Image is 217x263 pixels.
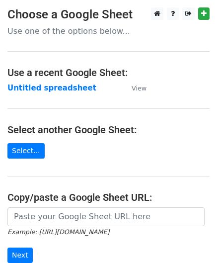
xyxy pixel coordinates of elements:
p: Use one of the options below... [7,26,210,36]
input: Next [7,248,33,263]
small: Example: [URL][DOMAIN_NAME] [7,228,109,236]
small: View [132,85,146,92]
a: View [122,84,146,92]
h4: Use a recent Google Sheet: [7,67,210,79]
a: Untitled spreadsheet [7,84,96,92]
input: Paste your Google Sheet URL here [7,207,205,226]
a: Select... [7,143,45,159]
h4: Copy/paste a Google Sheet URL: [7,191,210,203]
h4: Select another Google Sheet: [7,124,210,136]
h3: Choose a Google Sheet [7,7,210,22]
